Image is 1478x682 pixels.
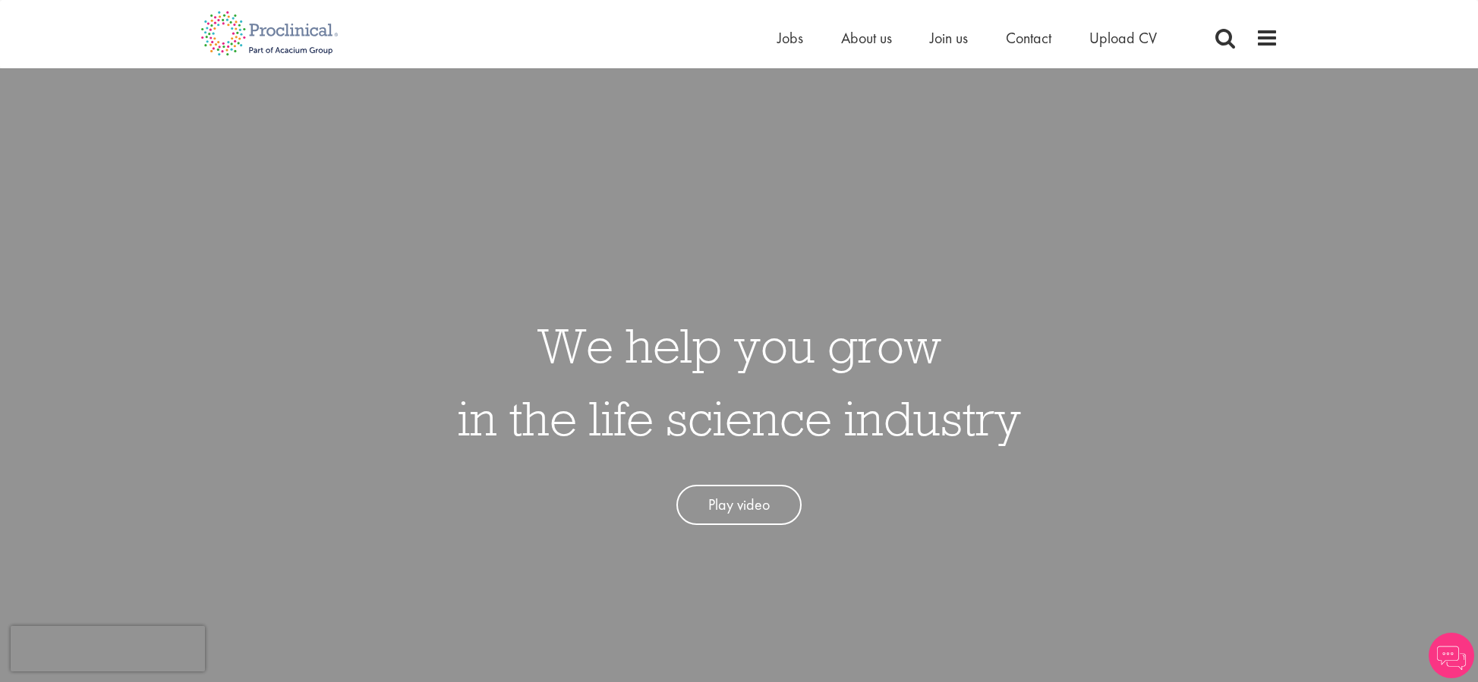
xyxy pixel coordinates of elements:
a: Contact [1006,28,1051,48]
a: Join us [930,28,968,48]
h1: We help you grow in the life science industry [458,309,1021,454]
a: Play video [676,485,802,525]
img: Chatbot [1429,633,1474,678]
a: Jobs [777,28,803,48]
a: About us [841,28,892,48]
a: Upload CV [1089,28,1157,48]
